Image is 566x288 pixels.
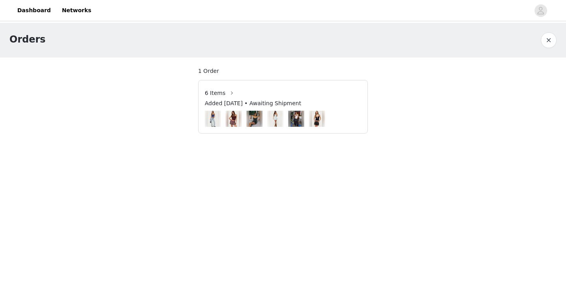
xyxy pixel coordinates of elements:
img: Image Background Blur [226,109,242,129]
a: Dashboard [13,2,55,19]
div: avatar [537,4,544,17]
span: Added [DATE] • Awaiting Shipment [205,99,301,108]
img: Rivera Ring Cut Out Top [228,111,239,127]
img: Blaire Polka Dot Halter Top [291,111,301,127]
img: Lacey Backless Polka Dot Mini Dress [249,111,260,127]
img: Image Background Blur [288,109,304,129]
span: 1 Order [198,67,219,75]
img: Karin Cut Out Ribbed Tank Top [312,111,322,127]
img: Image Background Blur [267,109,283,129]
img: Tamar Satin Effect Tank Top [208,111,218,127]
span: 6 Items [205,89,226,97]
img: Tiered Ruffle Striped Mini Dress [270,111,281,127]
a: Networks [57,2,96,19]
img: Image Background Blur [246,109,263,129]
img: Image Background Blur [309,109,325,129]
img: Image Background Blur [205,109,221,129]
h1: Orders [9,32,46,46]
